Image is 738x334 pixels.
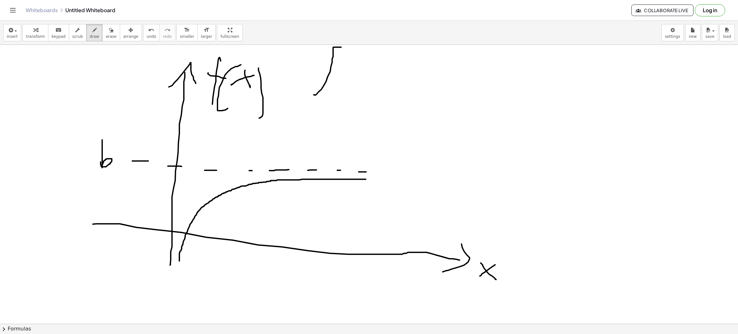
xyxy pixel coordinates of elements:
[201,34,212,39] span: larger
[723,34,731,39] span: load
[203,26,209,34] i: format_size
[180,34,194,39] span: smaller
[26,7,58,13] a: Whiteboards
[120,24,142,41] button: arrange
[184,26,190,34] i: format_size
[217,24,242,41] button: fullscreen
[22,24,48,41] button: transform
[160,24,175,41] button: redoredo
[123,34,138,39] span: arrange
[102,24,120,41] button: erase
[147,34,156,39] span: undo
[689,34,697,39] span: new
[220,34,239,39] span: fullscreen
[90,34,99,39] span: draw
[48,24,69,41] button: keyboardkeypad
[3,24,21,41] button: insert
[705,34,714,39] span: save
[7,34,18,39] span: insert
[197,24,216,41] button: format_sizelarger
[163,34,172,39] span: redo
[661,24,684,41] button: settings
[69,24,86,41] button: scrub
[8,5,18,15] button: Toggle navigation
[665,34,680,39] span: settings
[86,24,103,41] button: draw
[637,7,688,13] span: Collaborate Live
[26,34,45,39] span: transform
[52,34,66,39] span: keypad
[164,26,170,34] i: redo
[106,34,116,39] span: erase
[72,34,83,39] span: scrub
[176,24,198,41] button: format_sizesmaller
[685,24,701,41] button: new
[719,24,735,41] button: load
[702,24,718,41] button: save
[55,26,61,34] i: keyboard
[143,24,160,41] button: undoundo
[695,4,725,16] button: Log in
[631,4,693,16] button: Collaborate Live
[148,26,154,34] i: undo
